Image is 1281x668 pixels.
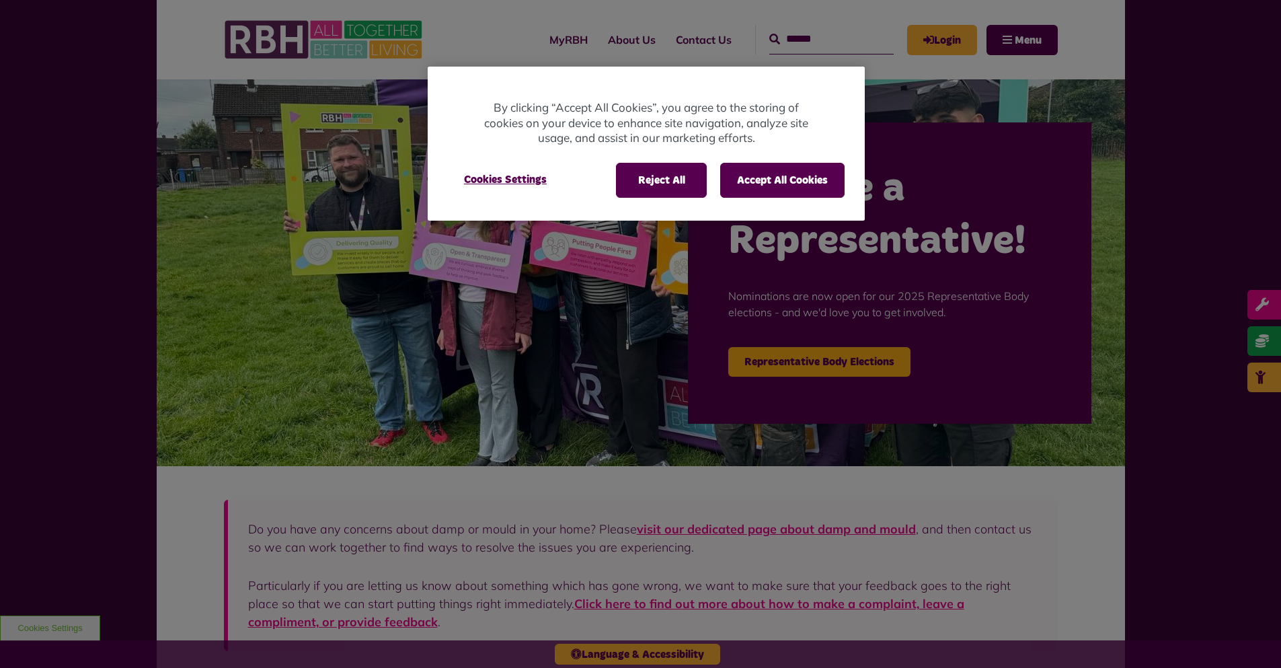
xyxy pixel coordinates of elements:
[481,100,811,146] p: By clicking “Accept All Cookies”, you agree to the storing of cookies on your device to enhance s...
[720,163,845,198] button: Accept All Cookies
[448,163,563,196] button: Cookies Settings
[428,67,865,221] div: Privacy
[616,163,707,198] button: Reject All
[428,67,865,221] div: Cookie banner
